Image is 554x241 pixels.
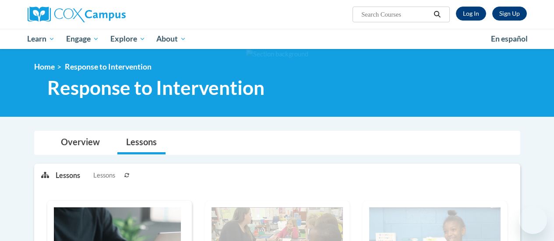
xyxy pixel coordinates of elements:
[27,34,55,44] span: Learn
[151,29,192,49] a: About
[66,34,99,44] span: Engage
[456,7,486,21] a: Log In
[28,7,126,22] img: Cox Campus
[22,29,61,49] a: Learn
[21,29,533,49] div: Main menu
[52,131,109,154] a: Overview
[56,171,80,180] p: Lessons
[117,131,166,154] a: Lessons
[360,9,430,20] input: Search Courses
[110,34,145,44] span: Explore
[105,29,151,49] a: Explore
[485,30,533,48] a: En español
[430,9,444,20] button: Search
[156,34,186,44] span: About
[65,62,152,71] span: Response to Intervention
[246,49,308,59] img: Section background
[492,7,527,21] a: Register
[28,7,185,22] a: Cox Campus
[34,62,55,71] a: Home
[519,206,547,234] iframe: Button to launch messaging window
[491,34,528,43] span: En español
[47,76,265,99] span: Response to Intervention
[93,171,115,180] span: Lessons
[60,29,105,49] a: Engage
